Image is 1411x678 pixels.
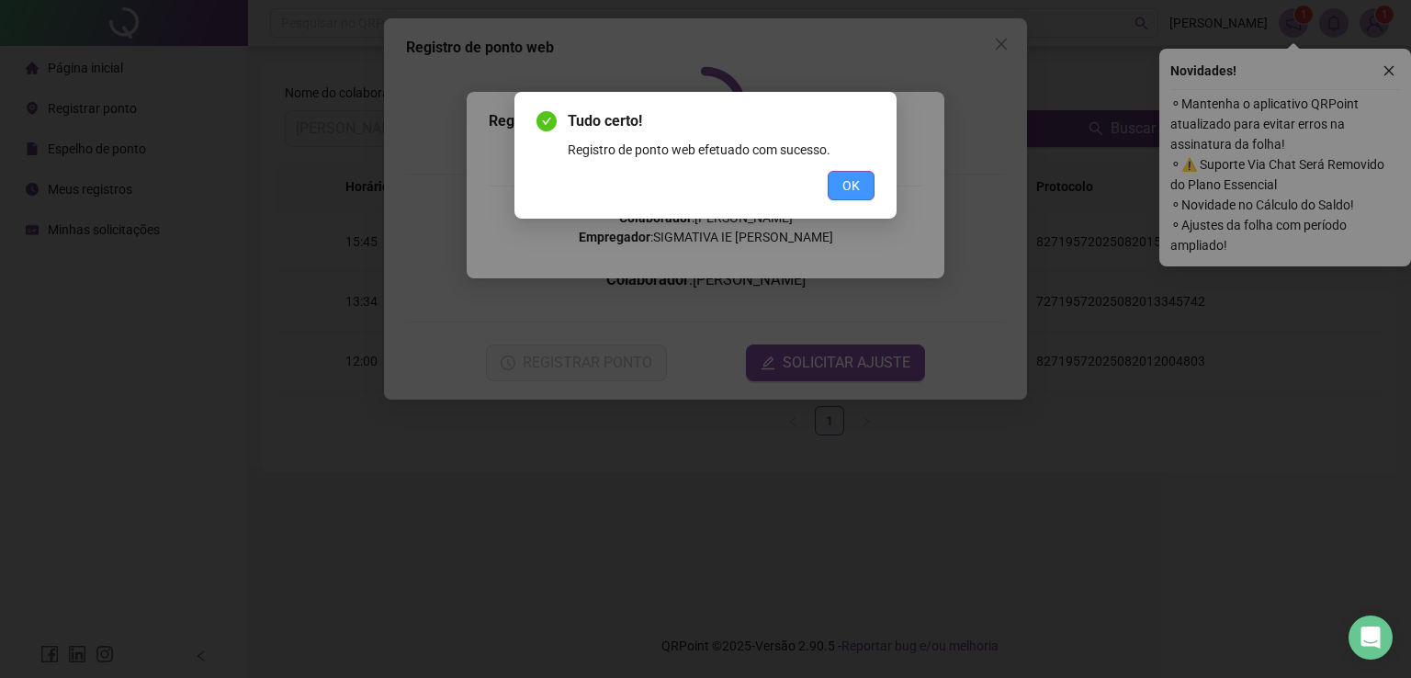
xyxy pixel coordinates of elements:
span: OK [842,175,860,196]
button: OK [828,171,875,200]
span: Tudo certo! [568,110,875,132]
span: check-circle [536,111,557,131]
div: Registro de ponto web efetuado com sucesso. [568,140,875,160]
div: Open Intercom Messenger [1349,616,1393,660]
